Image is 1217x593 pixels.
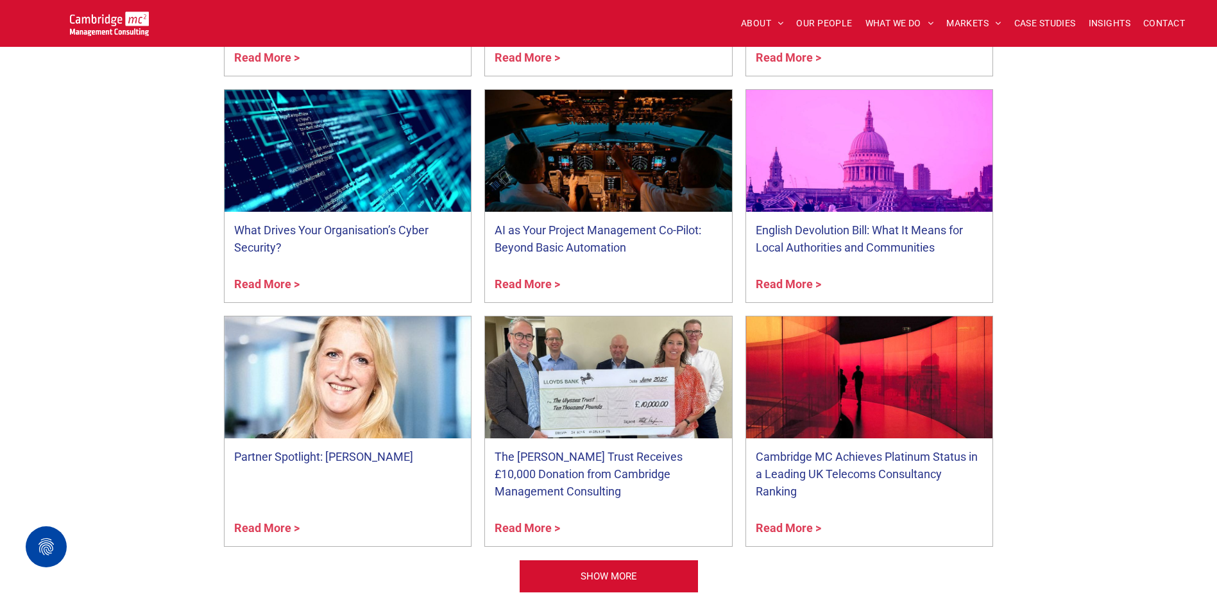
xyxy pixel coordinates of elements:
[234,49,462,66] a: Read More >
[495,221,722,256] a: AI as Your Project Management Co-Pilot: Beyond Basic Automation
[756,519,983,537] a: Read More >
[234,448,462,465] a: Partner Spotlight: [PERSON_NAME]
[495,448,722,500] a: The [PERSON_NAME] Trust Receives £10,000 Donation from Cambridge Management Consulting
[790,13,858,33] a: OUR PEOPLE
[225,90,472,212] a: A modern office building on a wireframe floor with lava raining from the sky in the background
[746,316,993,438] a: Long curving glass walkway looking out on a city. Image has a deep red tint and high contrast
[756,221,983,256] a: English Devolution Bill: What It Means for Local Authorities and Communities
[495,275,722,293] a: Read More >
[756,448,983,500] a: Cambridge MC Achieves Platinum Status in a Leading UK Telecoms Consultancy Ranking
[735,13,790,33] a: ABOUT
[859,13,940,33] a: WHAT WE DO
[1082,13,1137,33] a: INSIGHTS
[756,49,983,66] a: Read More >
[581,560,637,592] span: SHOW MORE
[1137,13,1191,33] a: CONTACT
[746,90,993,212] a: St Pauls Cathedral
[225,316,472,438] a: A woman with long blonde hair is smiling at the camera. She is wearing a black top and a silver n...
[495,49,722,66] a: Read More >
[234,275,462,293] a: Read More >
[940,13,1007,33] a: MARKETS
[1008,13,1082,33] a: CASE STUDIES
[495,519,722,537] a: Read More >
[70,12,149,36] img: Go to Homepage
[485,316,732,438] a: Cambridge MC Falklands team standing with Polly Marsh, CEO of the Ulysses Trust, holding a cheque
[234,519,462,537] a: Read More >
[234,221,462,256] a: What Drives Your Organisation’s Cyber Security?
[485,90,732,212] a: AI co-pilot
[756,275,983,293] a: Read More >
